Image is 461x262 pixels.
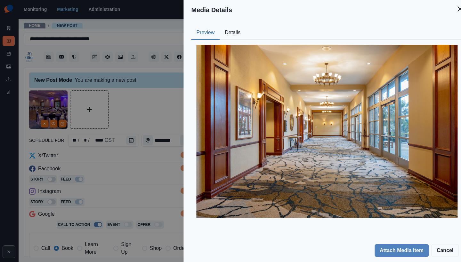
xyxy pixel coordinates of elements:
[191,26,220,40] button: Preview
[196,45,457,218] img: fsvswvzh4tcwrua7g4gp
[220,26,246,40] button: Details
[375,244,429,257] button: Attach Media Item
[431,244,459,257] button: Cancel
